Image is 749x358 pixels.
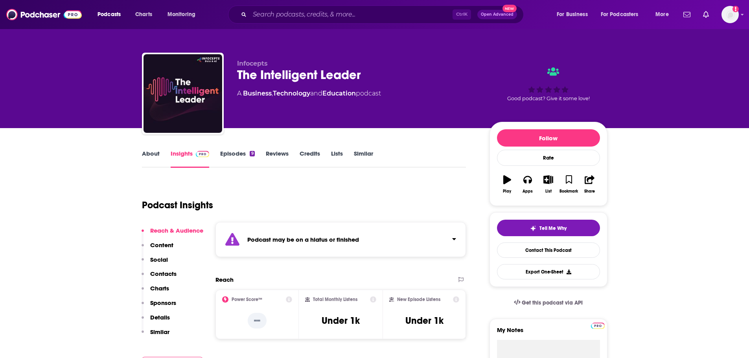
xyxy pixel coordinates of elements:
[523,189,533,194] div: Apps
[497,264,600,279] button: Export One-Sheet
[405,315,444,327] h3: Under 1k
[397,297,440,302] h2: New Episode Listens
[579,170,600,198] button: Share
[167,9,195,20] span: Monitoring
[591,323,605,329] img: Podchaser Pro
[591,321,605,329] a: Pro website
[655,9,669,20] span: More
[497,220,600,236] button: tell me why sparkleTell Me Why
[142,199,213,211] h1: Podcast Insights
[215,222,466,257] section: Click to expand status details
[453,9,471,20] span: Ctrl K
[6,7,82,22] img: Podchaser - Follow, Share and Rate Podcasts
[502,5,517,12] span: New
[142,285,169,299] button: Charts
[142,328,169,343] button: Similar
[196,151,210,157] img: Podchaser Pro
[150,227,203,234] p: Reach & Audience
[538,170,558,198] button: List
[142,227,203,241] button: Reach & Audience
[92,8,131,21] button: open menu
[596,8,650,21] button: open menu
[481,13,513,17] span: Open Advanced
[545,189,552,194] div: List
[322,90,356,97] a: Education
[272,90,273,97] span: ,
[584,189,595,194] div: Share
[150,328,169,336] p: Similar
[477,10,517,19] button: Open AdvancedNew
[144,54,222,133] img: The Intelligent Leader
[237,89,381,98] div: A podcast
[497,150,600,166] div: Rate
[310,90,322,97] span: and
[322,315,360,327] h3: Under 1k
[497,129,600,147] button: Follow
[331,150,343,168] a: Lists
[300,150,320,168] a: Credits
[135,9,152,20] span: Charts
[557,9,588,20] span: For Business
[497,326,600,340] label: My Notes
[220,150,254,168] a: Episodes9
[236,6,531,24] div: Search podcasts, credits, & more...
[150,270,177,277] p: Contacts
[508,293,589,312] a: Get this podcast via API
[539,225,567,231] span: Tell Me Why
[313,297,357,302] h2: Total Monthly Listens
[721,6,739,23] img: User Profile
[142,256,168,270] button: Social
[497,242,600,258] a: Contact This Podcast
[142,150,160,168] a: About
[150,256,168,263] p: Social
[517,170,538,198] button: Apps
[232,297,262,302] h2: Power Score™
[497,170,517,198] button: Play
[150,314,170,321] p: Details
[559,189,578,194] div: Bookmark
[507,95,590,101] span: Good podcast? Give it some love!
[237,60,268,67] span: Infocepts
[503,189,511,194] div: Play
[700,8,712,21] a: Show notifications dropdown
[530,225,536,231] img: tell me why sparkle
[551,8,598,21] button: open menu
[243,90,272,97] a: Business
[522,299,583,306] span: Get this podcast via API
[250,8,453,21] input: Search podcasts, credits, & more...
[601,9,639,20] span: For Podcasters
[273,90,310,97] a: Technology
[150,241,173,249] p: Content
[142,299,176,314] button: Sponsors
[680,8,694,21] a: Show notifications dropdown
[142,314,170,328] button: Details
[150,299,176,307] p: Sponsors
[266,150,289,168] a: Reviews
[150,285,169,292] p: Charts
[354,150,373,168] a: Similar
[250,151,254,156] div: 9
[650,8,679,21] button: open menu
[215,276,234,283] h2: Reach
[142,270,177,285] button: Contacts
[721,6,739,23] span: Logged in as tyllerbarner
[162,8,206,21] button: open menu
[247,236,359,243] strong: Podcast may be on a hiatus or finished
[721,6,739,23] button: Show profile menu
[130,8,157,21] a: Charts
[98,9,121,20] span: Podcasts
[559,170,579,198] button: Bookmark
[171,150,210,168] a: InsightsPodchaser Pro
[248,313,267,329] p: --
[490,60,607,108] div: Good podcast? Give it some love!
[142,241,173,256] button: Content
[732,6,739,12] svg: Add a profile image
